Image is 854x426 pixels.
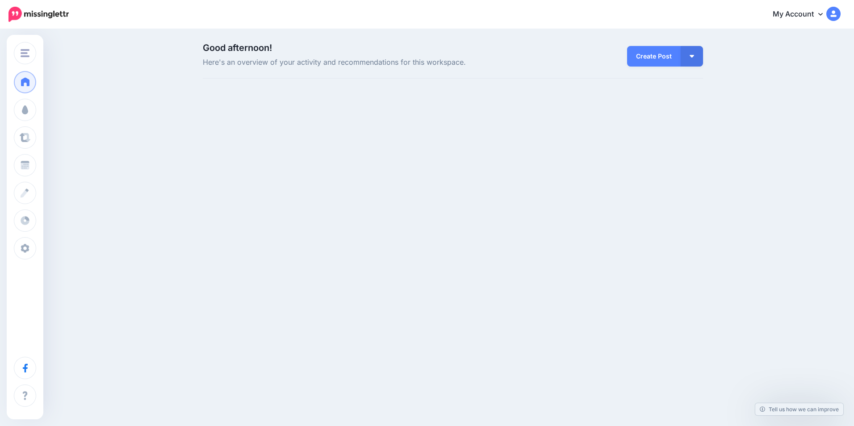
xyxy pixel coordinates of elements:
img: arrow-down-white.png [690,55,694,58]
img: Missinglettr [8,7,69,22]
a: My Account [764,4,841,25]
span: Here's an overview of your activity and recommendations for this workspace. [203,57,532,68]
a: Create Post [627,46,681,67]
img: menu.png [21,49,29,57]
a: Tell us how we can improve [755,403,843,415]
span: Good afternoon! [203,42,272,53]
